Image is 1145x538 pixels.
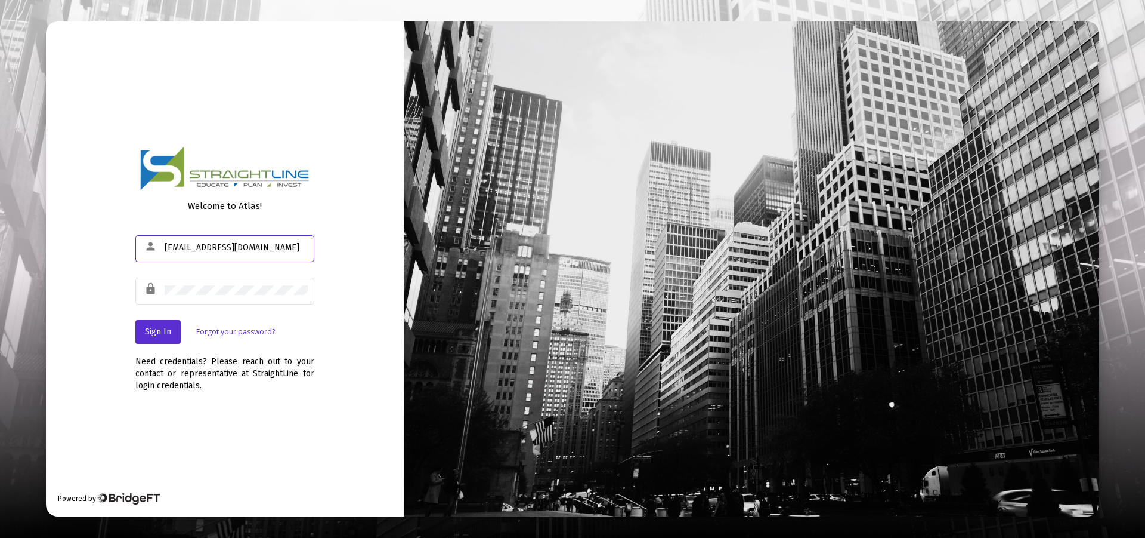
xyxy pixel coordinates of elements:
a: Forgot your password? [196,326,275,338]
div: Powered by [58,493,160,505]
mat-icon: person [144,239,159,254]
img: Bridge Financial Technology Logo [97,493,160,505]
mat-icon: lock [144,282,159,296]
input: Email or Username [165,243,308,253]
span: Sign In [145,327,171,337]
img: Logo [140,146,310,191]
button: Sign In [135,320,181,344]
div: Need credentials? Please reach out to your contact or representative at StraightLine for login cr... [135,344,314,392]
div: Welcome to Atlas! [135,200,314,212]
